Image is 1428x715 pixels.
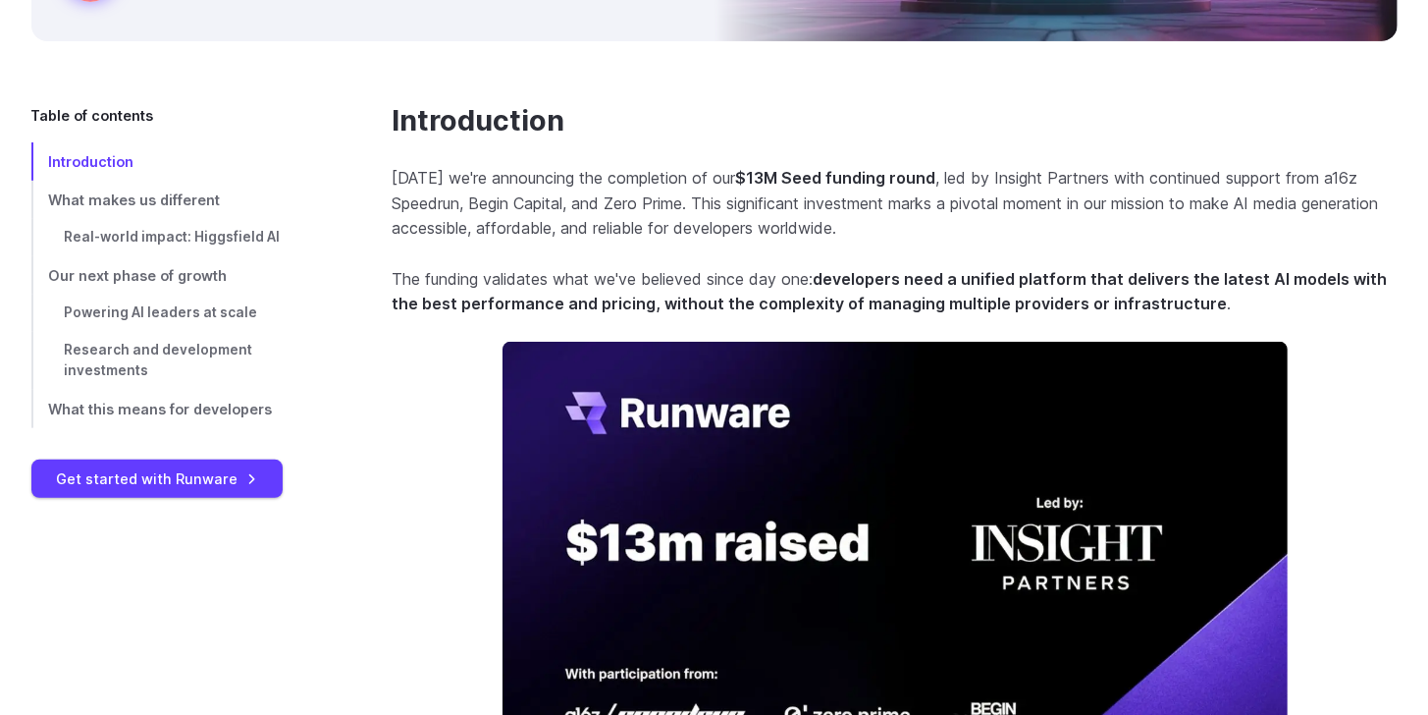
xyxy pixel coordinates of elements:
[393,166,1398,242] p: [DATE] we're announcing the completion of our , led by Insight Partners with continued support fr...
[49,153,134,170] span: Introduction
[49,192,221,208] span: What makes us different
[31,295,330,332] a: Powering AI leaders at scale
[31,390,330,428] a: What this means for developers
[393,267,1398,317] p: The funding validates what we've believed since day one: .
[65,229,281,245] span: Real-world impact: Higgsfield AI
[31,104,154,127] span: Table of contents
[393,269,1388,314] strong: developers need a unified platform that delivers the latest AI models with the best performance a...
[31,256,330,295] a: Our next phase of growth
[31,142,330,181] a: Introduction
[31,219,330,256] a: Real-world impact: Higgsfield AI
[393,104,565,138] a: Introduction
[49,401,273,417] span: What this means for developers
[65,342,253,379] span: Research and development investments
[65,304,258,320] span: Powering AI leaders at scale
[31,181,330,219] a: What makes us different
[31,332,330,391] a: Research and development investments
[49,267,228,284] span: Our next phase of growth
[736,168,936,188] strong: $13M Seed funding round
[31,460,283,498] a: Get started with Runware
